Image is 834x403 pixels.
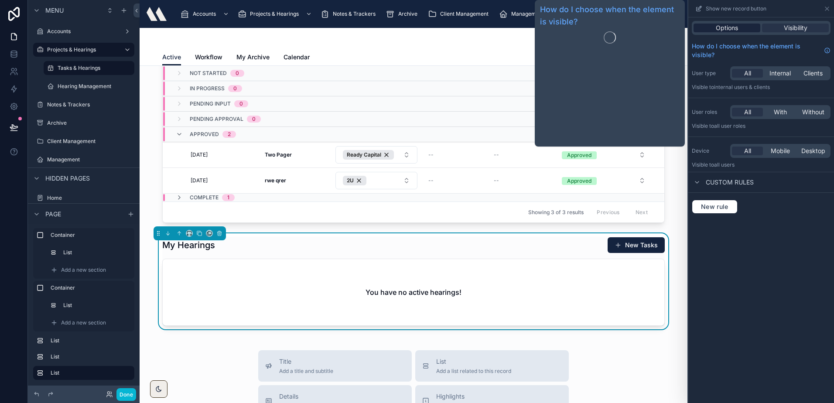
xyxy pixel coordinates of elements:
[697,203,732,211] span: New rule
[116,388,136,401] button: Done
[436,392,515,401] span: Highlights
[235,6,316,22] a: Projects & Hearings
[178,6,233,22] a: Accounts
[784,24,807,32] span: Visibility
[233,85,237,92] div: 0
[162,239,215,251] h1: My Hearings
[47,120,133,126] label: Archive
[63,249,129,256] label: List
[692,200,738,214] button: New rule
[51,337,131,344] label: List
[227,194,229,201] div: 1
[61,319,106,326] span: Add a new section
[190,116,243,123] span: Pending Approval
[193,10,216,17] span: Accounts
[236,53,270,61] span: My Archive
[716,24,738,32] span: Options
[318,6,382,22] a: Notes & Trackers
[714,161,735,168] span: all users
[769,69,791,78] span: Internal
[774,108,787,116] span: With
[692,109,727,116] label: User roles
[540,3,680,28] a: How do I choose when the element is visible?
[436,368,511,375] span: Add a list related to this record
[425,6,495,22] a: Client Management
[236,49,270,67] a: My Archive
[540,47,680,143] iframe: Guide
[771,147,790,155] span: Mobile
[63,302,129,309] label: List
[692,147,727,154] label: Device
[47,101,133,108] label: Notes & Trackers
[744,69,751,78] span: All
[33,116,134,130] a: Archive
[28,224,140,386] div: scrollable content
[608,237,665,253] button: New Tasks
[528,209,584,216] span: Showing 3 of 3 results
[258,350,412,382] button: TitleAdd a title and subtitle
[47,195,133,201] label: Home
[174,4,653,24] div: scrollable content
[33,153,134,167] a: Management
[190,100,231,107] span: Pending Input
[692,123,831,130] p: Visible to
[162,49,181,66] a: Active
[190,70,227,77] span: Not Started
[692,42,831,59] a: How do I choose when the element is visible?
[190,194,219,201] span: Complete
[47,138,133,145] label: Client Management
[45,210,61,219] span: Page
[714,123,745,129] span: All user roles
[33,134,134,148] a: Client Management
[706,5,766,12] span: Show new record button
[162,53,181,61] span: Active
[415,350,569,382] button: ListAdd a list related to this record
[61,266,106,273] span: Add a new section
[236,70,239,77] div: 0
[802,108,824,116] span: Without
[279,392,355,401] span: Details
[47,156,133,163] label: Management
[33,98,134,112] a: Notes & Trackers
[284,53,310,61] span: Calendar
[496,6,550,22] a: Management
[714,84,770,90] span: Internal users & clients
[51,284,131,291] label: Container
[284,49,310,67] a: Calendar
[45,174,90,183] span: Hidden pages
[33,191,134,205] a: Home
[706,178,754,187] span: Custom rules
[692,161,831,168] p: Visible to
[803,69,823,78] span: Clients
[51,353,131,360] label: List
[692,42,820,59] span: How do I choose when the element is visible?
[250,10,299,17] span: Projects & Hearings
[692,84,831,91] p: Visible to
[398,10,417,17] span: Archive
[333,10,376,17] span: Notes & Trackers
[440,10,489,17] span: Client Management
[383,6,424,22] a: Archive
[279,368,333,375] span: Add a title and subtitle
[511,10,544,17] span: Management
[436,357,511,366] span: List
[744,108,751,116] span: All
[51,369,127,376] label: List
[190,131,219,138] span: Approved
[252,116,256,123] div: 0
[279,357,333,366] span: Title
[228,131,231,138] div: 2
[190,85,225,92] span: In Progress
[744,147,751,155] span: All
[239,100,243,107] div: 0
